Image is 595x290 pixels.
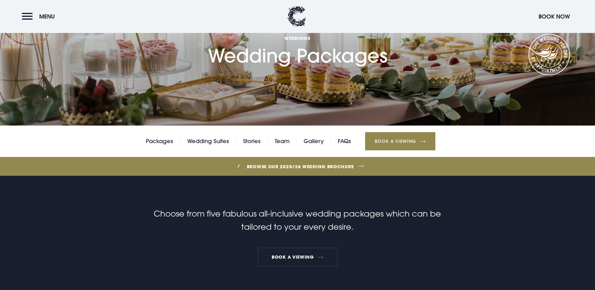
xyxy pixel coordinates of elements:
[148,207,447,234] p: Choose from five fabulous all-inclusive wedding packages which can be tailored to your every desire.
[535,10,573,23] button: Book Now
[208,35,387,41] span: Weddings
[146,137,173,146] a: Packages
[365,132,435,150] a: Book a Viewing
[187,137,229,146] a: Wedding Suites
[258,248,338,266] a: Book a Viewing
[22,10,58,23] button: Menu
[287,6,306,27] img: Clandeboye Lodge
[304,137,324,146] a: Gallery
[275,137,290,146] a: Team
[338,137,351,146] a: FAQs
[39,13,55,20] span: Menu
[243,137,261,146] a: Stories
